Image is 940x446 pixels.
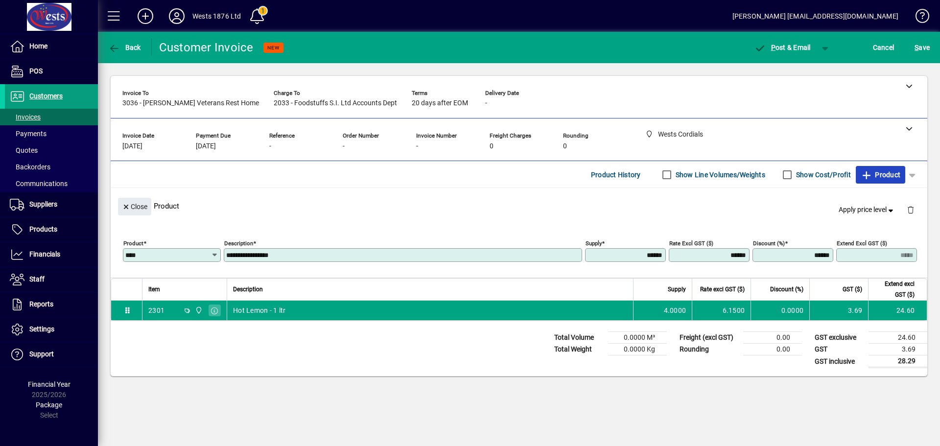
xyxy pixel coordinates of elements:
span: Discount (%) [770,284,803,295]
div: [PERSON_NAME] [EMAIL_ADDRESS][DOMAIN_NAME] [732,8,898,24]
mat-label: Description [224,240,253,247]
span: NEW [267,45,280,51]
span: Products [29,225,57,233]
mat-label: Discount (%) [753,240,785,247]
td: 24.60 [869,332,927,344]
button: Post & Email [749,39,816,56]
span: 0 [490,142,493,150]
span: Home [29,42,47,50]
span: S [915,44,918,51]
span: Support [29,350,54,358]
button: Close [118,198,151,215]
td: GST [810,344,869,355]
a: Payments [5,125,98,142]
span: Suppliers [29,200,57,208]
span: Customers [29,92,63,100]
span: Rate excl GST ($) [700,284,745,295]
a: POS [5,59,98,84]
div: Customer Invoice [159,40,254,55]
span: 2033 - Foodstuffs S.I. Ltd Accounts Dept [274,99,397,107]
span: ave [915,40,930,55]
a: Suppliers [5,192,98,217]
td: Total Volume [549,332,608,344]
a: Communications [5,175,98,192]
td: 24.60 [868,301,927,320]
button: Apply price level [835,201,899,219]
span: Product History [591,167,641,183]
td: 0.00 [743,332,802,344]
a: Support [5,342,98,367]
span: Invoices [10,113,41,121]
td: GST inclusive [810,355,869,368]
a: Financials [5,242,98,267]
label: Show Cost/Profit [794,170,851,180]
a: Products [5,217,98,242]
a: Reports [5,292,98,317]
td: 0.0000 [751,301,809,320]
span: 3036 - [PERSON_NAME] Veterans Rest Home [122,99,259,107]
button: Save [912,39,932,56]
button: Profile [161,7,192,25]
a: Settings [5,317,98,342]
td: 0.00 [743,344,802,355]
a: Quotes [5,142,98,159]
span: Wests Cordials [192,305,204,316]
div: Wests 1876 Ltd [192,8,241,24]
span: POS [29,67,43,75]
span: Financials [29,250,60,258]
td: 0.0000 Kg [608,344,667,355]
td: Total Weight [549,344,608,355]
td: 3.69 [869,344,927,355]
a: Knowledge Base [908,2,928,34]
button: Add [130,7,161,25]
app-page-header-button: Back [98,39,152,56]
button: Delete [899,198,922,221]
button: Cancel [870,39,897,56]
span: Reports [29,300,53,308]
td: Rounding [675,344,743,355]
span: ost & Email [754,44,811,51]
span: Hot Lemon - 1 ltr [233,305,285,315]
span: Product [861,167,900,183]
a: Backorders [5,159,98,175]
div: 2301 [148,305,164,315]
mat-label: Rate excl GST ($) [669,240,713,247]
span: Supply [668,284,686,295]
mat-label: Supply [586,240,602,247]
span: [DATE] [196,142,216,150]
span: [DATE] [122,142,142,150]
span: - [485,99,487,107]
span: - [416,142,418,150]
span: GST ($) [843,284,862,295]
app-page-header-button: Close [116,202,154,211]
a: Staff [5,267,98,292]
span: Settings [29,325,54,333]
button: Product History [587,166,645,184]
app-page-header-button: Delete [899,205,922,214]
label: Show Line Volumes/Weights [674,170,765,180]
span: 0 [563,142,567,150]
td: 3.69 [809,301,868,320]
td: 28.29 [869,355,927,368]
span: Communications [10,180,68,188]
span: Apply price level [839,205,895,215]
span: Quotes [10,146,38,154]
span: Close [122,199,147,215]
span: Staff [29,275,45,283]
div: Product [111,188,927,224]
mat-label: Product [123,240,143,247]
span: P [771,44,775,51]
span: Backorders [10,163,50,171]
span: Item [148,284,160,295]
a: Invoices [5,109,98,125]
span: 4.0000 [664,305,686,315]
span: 20 days after EOM [412,99,468,107]
span: Payments [10,130,47,138]
button: Product [856,166,905,184]
span: Extend excl GST ($) [874,279,915,300]
span: - [269,142,271,150]
div: 6.1500 [698,305,745,315]
a: Home [5,34,98,59]
span: Description [233,284,263,295]
button: Back [106,39,143,56]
